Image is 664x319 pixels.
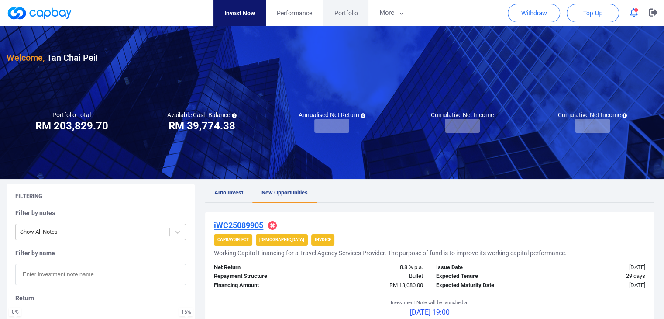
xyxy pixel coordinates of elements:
h5: Working Capital Financing for a Travel Agency Services Provider. The purpose of fund is to improv... [214,249,567,257]
div: [DATE] [541,263,652,272]
h5: Filter by notes [15,209,186,217]
h5: Available Cash Balance [167,111,237,119]
strong: CapBay Select [217,237,249,242]
h3: RM 39,774.38 [169,119,235,133]
h5: Portfolio Total [52,111,91,119]
span: Auto Invest [214,189,243,196]
p: Investment Note will be launched at [391,299,469,307]
h5: Filter by name [15,249,186,257]
span: Top Up [583,9,602,17]
p: [DATE] 19:00 [391,307,469,318]
button: Withdraw [508,4,560,22]
u: iWC25089905 [214,221,263,230]
h5: Cumulative Net Income [557,111,627,119]
div: 8.8 % p.a. [319,263,430,272]
div: Financing Amount [207,281,318,290]
div: [DATE] [541,281,652,290]
div: 0 % [11,309,20,315]
h5: Return [15,294,186,302]
button: Top Up [567,4,619,22]
input: Enter investment note name [15,264,186,285]
div: Issue Date [430,263,540,272]
span: New Opportunities [261,189,308,196]
div: Net Return [207,263,318,272]
strong: Invoice [315,237,331,242]
div: Expected Maturity Date [430,281,540,290]
h5: Filtering [15,192,42,200]
span: Welcome, [7,52,45,63]
h5: Cumulative Net Income [431,111,494,119]
div: 15 % [181,309,191,315]
span: RM 13,080.00 [389,282,423,288]
div: 29 days [541,272,652,281]
div: Expected Tenure [430,272,540,281]
h3: Tan Chai Pei ! [7,51,98,65]
div: Bullet [319,272,430,281]
span: Portfolio [334,8,358,18]
h3: RM 203,829.70 [35,119,108,133]
h5: Annualised Net Return [298,111,365,119]
span: Performance [277,8,312,18]
div: Repayment Structure [207,272,318,281]
strong: [DEMOGRAPHIC_DATA] [259,237,304,242]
